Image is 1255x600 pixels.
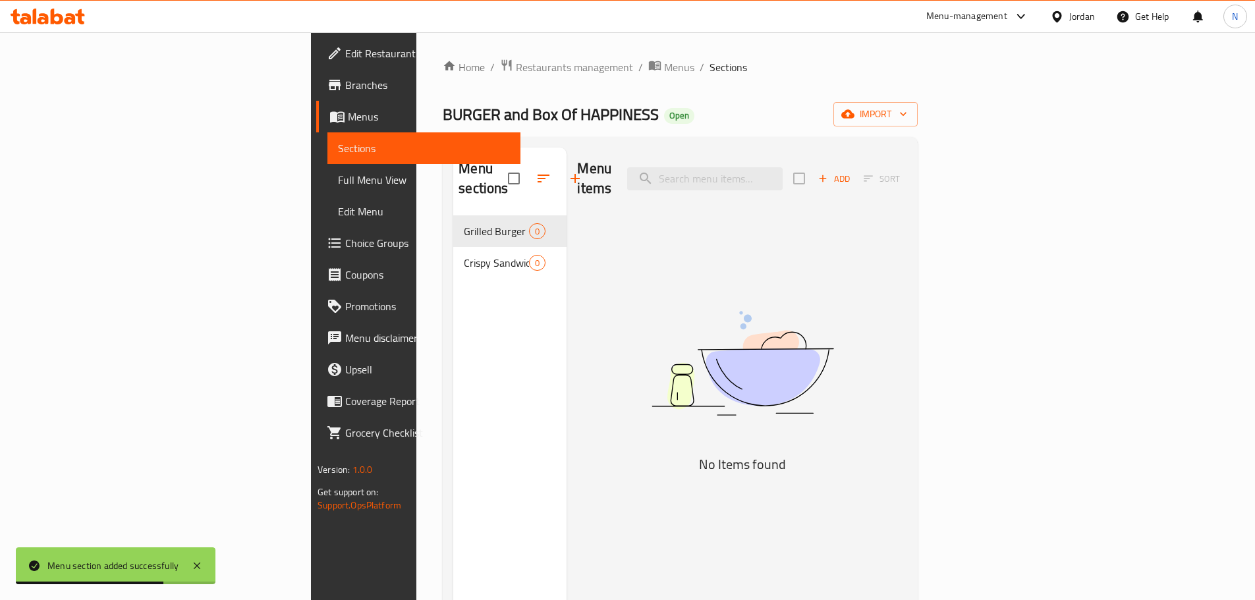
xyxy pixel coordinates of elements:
span: 0 [530,225,545,238]
span: 1.0.0 [352,461,373,478]
a: Sections [327,132,520,164]
span: Get support on: [318,483,378,501]
span: Sort items [855,169,908,189]
div: Open [664,108,694,124]
span: Full Menu View [338,172,510,188]
span: Coupons [345,267,510,283]
a: Support.OpsPlatform [318,497,401,514]
button: Add [813,169,855,189]
a: Edit Restaurant [316,38,520,69]
div: items [529,255,545,271]
span: Crispy Sandwiches Corner [464,255,529,271]
span: Edit Menu [338,204,510,219]
span: Add [816,171,852,186]
div: Menu section added successfully [47,559,179,573]
img: dish.svg [578,276,907,450]
span: Menus [664,59,694,75]
a: Grocery Checklist [316,417,520,449]
span: Branches [345,77,510,93]
button: import [833,102,918,126]
span: Add item [813,169,855,189]
span: Restaurants management [516,59,633,75]
nav: breadcrumb [443,59,918,76]
span: Choice Groups [345,235,510,251]
a: Coupons [316,259,520,290]
span: N [1232,9,1238,24]
span: Sections [710,59,747,75]
a: Edit Menu [327,196,520,227]
span: Select all sections [500,165,528,192]
a: Menus [648,59,694,76]
div: items [529,223,545,239]
a: Promotions [316,290,520,322]
nav: Menu sections [453,210,567,284]
span: Grilled Burger Corner [464,223,529,239]
a: Choice Groups [316,227,520,259]
li: / [700,59,704,75]
span: import [844,106,907,123]
span: Open [664,110,694,121]
span: BURGER and Box Of HAPPINESS [443,99,659,129]
a: Upsell [316,354,520,385]
h5: No Items found [578,454,907,475]
div: Grilled Burger Corner0 [453,215,567,247]
a: Branches [316,69,520,101]
span: Menus [348,109,510,124]
a: Coverage Report [316,385,520,417]
li: / [638,59,643,75]
span: 0 [530,257,545,269]
span: Grocery Checklist [345,425,510,441]
span: Version: [318,461,350,478]
span: Promotions [345,298,510,314]
span: Sort sections [528,163,559,194]
h2: Menu items [577,159,611,198]
span: Edit Restaurant [345,45,510,61]
span: Sections [338,140,510,156]
a: Restaurants management [500,59,633,76]
a: Menu disclaimer [316,322,520,354]
div: Menu-management [926,9,1007,24]
span: Menu disclaimer [345,330,510,346]
input: search [627,167,783,190]
div: Crispy Sandwiches Corner0 [453,247,567,279]
a: Full Menu View [327,164,520,196]
span: Upsell [345,362,510,377]
a: Menus [316,101,520,132]
span: Coverage Report [345,393,510,409]
div: Jordan [1069,9,1095,24]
